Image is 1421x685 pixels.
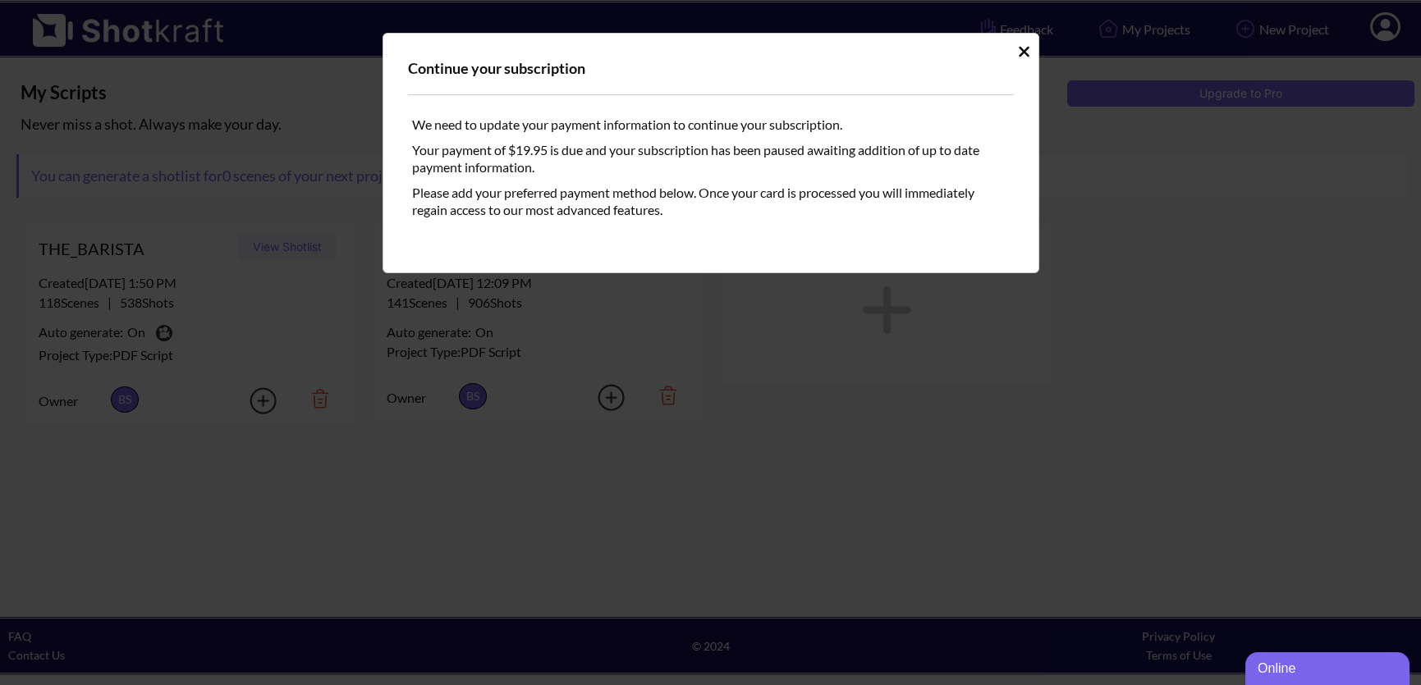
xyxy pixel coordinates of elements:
div: Your payment of $19.95 is due and your subscription has been paused awaiting addition of up to da... [408,137,1014,180]
iframe: chat widget [1245,649,1413,685]
div: Idle Modal [383,33,1039,273]
div: We need to update your payment information to continue your subscription. [408,112,1014,137]
div: Continue your subscription [408,58,1014,78]
div: Please add your preferred payment method below. Once your card is processed you will immediately ... [408,180,1014,240]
